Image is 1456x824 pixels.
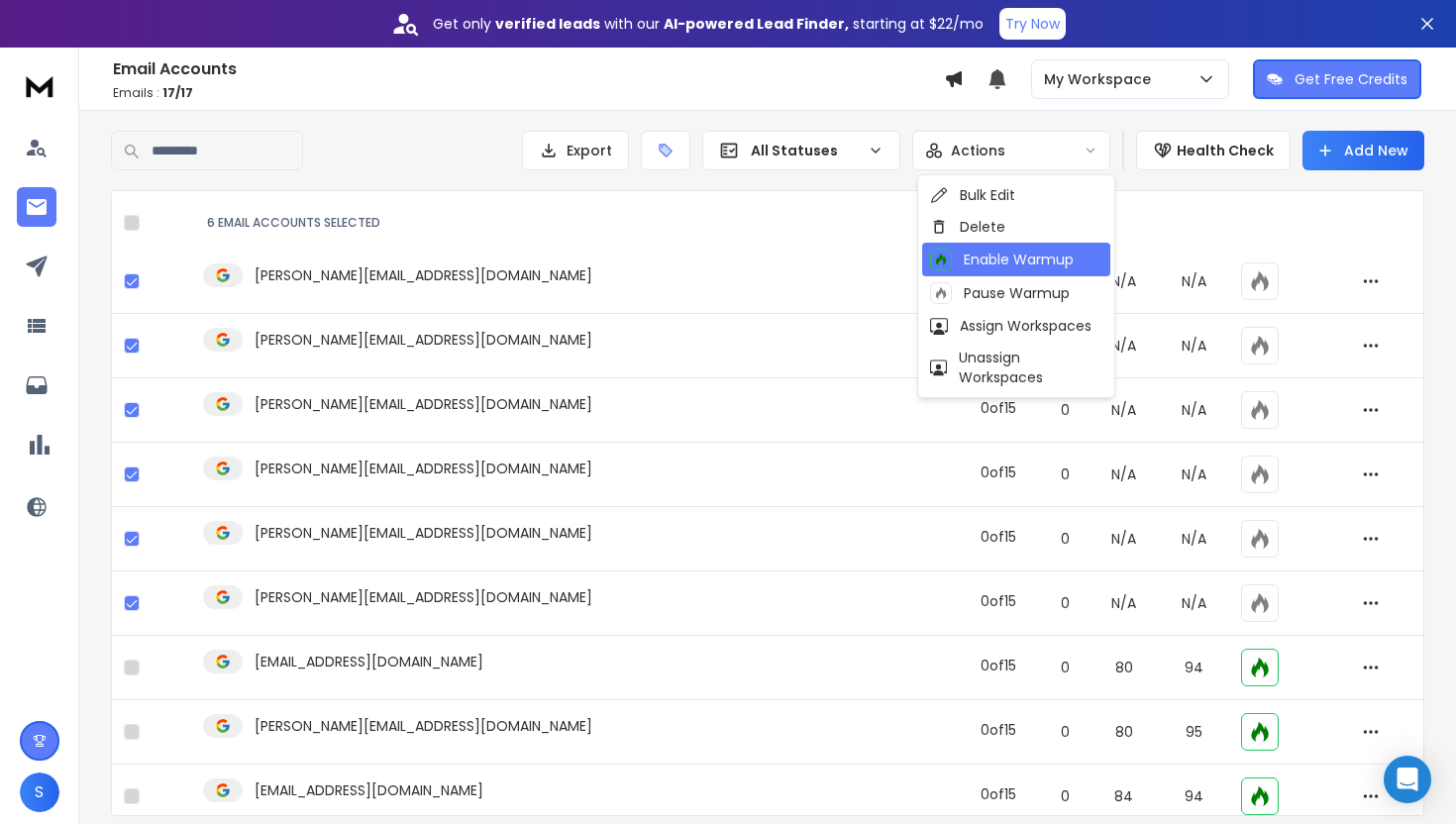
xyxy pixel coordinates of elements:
td: 94 [1159,636,1229,700]
p: [PERSON_NAME][EMAIL_ADDRESS][DOMAIN_NAME] [255,716,592,736]
p: 0 [1054,658,1078,677]
p: [EMAIL_ADDRESS][DOMAIN_NAME] [255,652,483,671]
p: N/A [1171,400,1217,420]
div: Pause Warmup [930,282,1070,304]
div: 0 of 15 [981,463,1016,482]
p: Health Check [1177,141,1274,160]
p: 0 [1054,464,1078,484]
div: Delete [930,217,1005,237]
p: N/A [1171,271,1217,291]
p: 0 [1054,400,1078,420]
div: 0 of 15 [981,527,1016,547]
td: N/A [1089,571,1159,636]
p: N/A [1171,593,1217,613]
p: N/A [1171,529,1217,549]
td: N/A [1089,507,1159,571]
p: [PERSON_NAME][EMAIL_ADDRESS][DOMAIN_NAME] [255,587,592,607]
div: 0 of 15 [981,720,1016,740]
div: Enable Warmup [930,249,1074,270]
div: Open Intercom Messenger [1384,756,1431,803]
p: Actions [951,141,1005,160]
p: All Statuses [751,141,860,160]
td: N/A [1089,314,1159,378]
td: N/A [1089,250,1159,314]
button: Health Check [1136,131,1291,170]
div: Assign Workspaces [930,316,1092,336]
img: logo [20,67,59,104]
p: 0 [1054,529,1078,549]
p: Get only with our starting at $22/mo [433,14,984,34]
strong: verified leads [495,14,600,34]
h1: Email Accounts [113,57,944,81]
p: N/A [1171,336,1217,356]
button: S [20,772,59,812]
button: Get Free Credits [1253,59,1421,99]
div: 0 of 15 [981,398,1016,418]
p: Emails : [113,85,944,101]
p: My Workspace [1044,69,1159,89]
td: N/A [1089,378,1159,443]
td: 80 [1089,700,1159,765]
td: 95 [1159,700,1229,765]
p: 0 [1054,593,1078,613]
div: 0 of 15 [981,591,1016,611]
p: [PERSON_NAME][EMAIL_ADDRESS][DOMAIN_NAME] [255,265,592,285]
button: Add New [1302,131,1424,170]
p: N/A [1171,464,1217,484]
button: Try Now [999,8,1066,40]
button: Export [522,131,629,170]
p: 0 [1054,786,1078,806]
p: Try Now [1005,14,1060,34]
p: [PERSON_NAME][EMAIL_ADDRESS][DOMAIN_NAME] [255,394,592,414]
strong: AI-powered Lead Finder, [664,14,849,34]
p: [PERSON_NAME][EMAIL_ADDRESS][DOMAIN_NAME] [255,523,592,543]
p: [PERSON_NAME][EMAIL_ADDRESS][DOMAIN_NAME] [255,330,592,350]
div: 0 of 15 [981,784,1016,804]
p: 0 [1054,722,1078,742]
div: 0 of 15 [981,656,1016,675]
td: 80 [1089,636,1159,700]
td: N/A [1089,443,1159,507]
div: Unassign Workspaces [930,348,1102,387]
p: [EMAIL_ADDRESS][DOMAIN_NAME] [255,780,483,800]
p: [PERSON_NAME][EMAIL_ADDRESS][DOMAIN_NAME] [255,459,592,478]
div: Bulk Edit [930,185,1015,205]
p: Get Free Credits [1295,69,1407,89]
div: 6 EMAIL ACCOUNTS SELECTED [207,215,940,231]
span: 17 / 17 [162,84,193,101]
